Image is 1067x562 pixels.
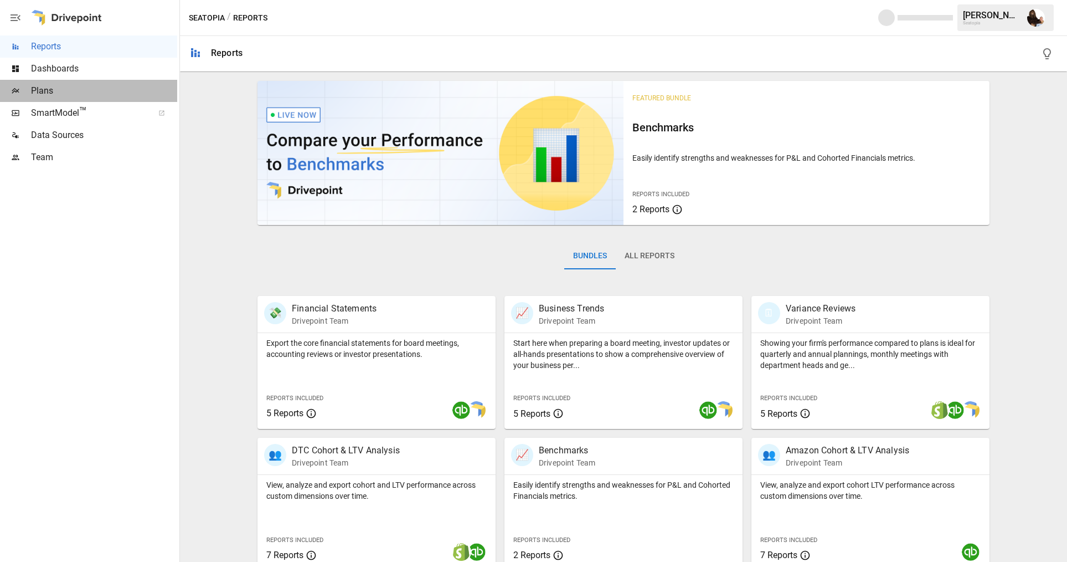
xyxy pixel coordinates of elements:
img: shopify [452,543,470,561]
span: Reports Included [513,395,570,402]
div: 📈 [511,444,533,466]
span: SmartModel [31,106,146,120]
p: Drivepoint Team [786,315,855,326]
p: Business Trends [539,302,604,315]
p: Start here when preparing a board meeting, investor updates or all-hands presentations to show a ... [513,338,734,371]
span: Featured Bundle [632,94,691,102]
div: / [227,11,231,25]
span: Plans [31,84,177,98]
img: quickbooks [962,543,980,561]
p: View, analyze and export cohort and LTV performance across custom dimensions over time. [266,479,487,502]
span: Reports Included [760,537,817,544]
p: Financial Statements [292,302,377,315]
div: 👥 [264,444,286,466]
div: 🗓 [758,302,780,324]
div: Seatopia [963,21,1020,25]
span: 2 Reports [513,550,550,560]
p: Showing your firm's performance compared to plans is ideal for quarterly and annual plannings, mo... [760,338,981,371]
span: 5 Reports [760,408,797,419]
span: 5 Reports [266,408,303,418]
span: ™ [79,105,87,119]
div: 👥 [758,444,780,466]
p: Variance Reviews [786,302,855,315]
p: Benchmarks [539,444,595,457]
img: Ryan Dranginis [1027,9,1045,27]
img: quickbooks [946,401,964,419]
div: Reports [211,48,243,58]
span: Reports Included [632,191,689,198]
img: quickbooks [452,401,470,419]
p: Drivepoint Team [539,457,595,468]
button: All Reports [616,243,683,269]
span: Reports Included [513,537,570,544]
span: Team [31,151,177,164]
p: Drivepoint Team [539,315,604,326]
button: Ryan Dranginis [1020,2,1051,33]
span: Dashboards [31,62,177,75]
span: 2 Reports [632,204,669,214]
span: Reports Included [266,537,323,544]
button: Seatopia [189,11,225,25]
p: Export the core financial statements for board meetings, accounting reviews or investor presentat... [266,338,487,360]
span: Data Sources [31,129,177,142]
img: smart model [715,401,733,419]
span: Reports Included [760,395,817,402]
h6: Benchmarks [632,119,981,136]
span: 7 Reports [760,550,797,560]
p: Drivepoint Team [292,315,377,326]
p: Easily identify strengths and weaknesses for P&L and Cohorted Financials metrics. [632,152,981,164]
p: Drivepoint Team [786,457,909,468]
div: 💸 [264,302,286,324]
img: shopify [931,401,949,419]
span: Reports [31,40,177,53]
img: quickbooks [468,543,486,561]
span: Reports Included [266,395,323,402]
img: smart model [468,401,486,419]
span: 5 Reports [513,408,550,419]
img: smart model [962,401,980,419]
button: Bundles [564,243,616,269]
p: Drivepoint Team [292,457,400,468]
div: 📈 [511,302,533,324]
p: Amazon Cohort & LTV Analysis [786,444,909,457]
span: 7 Reports [266,550,303,560]
img: video thumbnail [257,81,623,225]
p: DTC Cohort & LTV Analysis [292,444,400,457]
div: [PERSON_NAME] [963,10,1020,21]
p: View, analyze and export cohort LTV performance across custom dimensions over time. [760,479,981,502]
p: Easily identify strengths and weaknesses for P&L and Cohorted Financials metrics. [513,479,734,502]
img: quickbooks [699,401,717,419]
